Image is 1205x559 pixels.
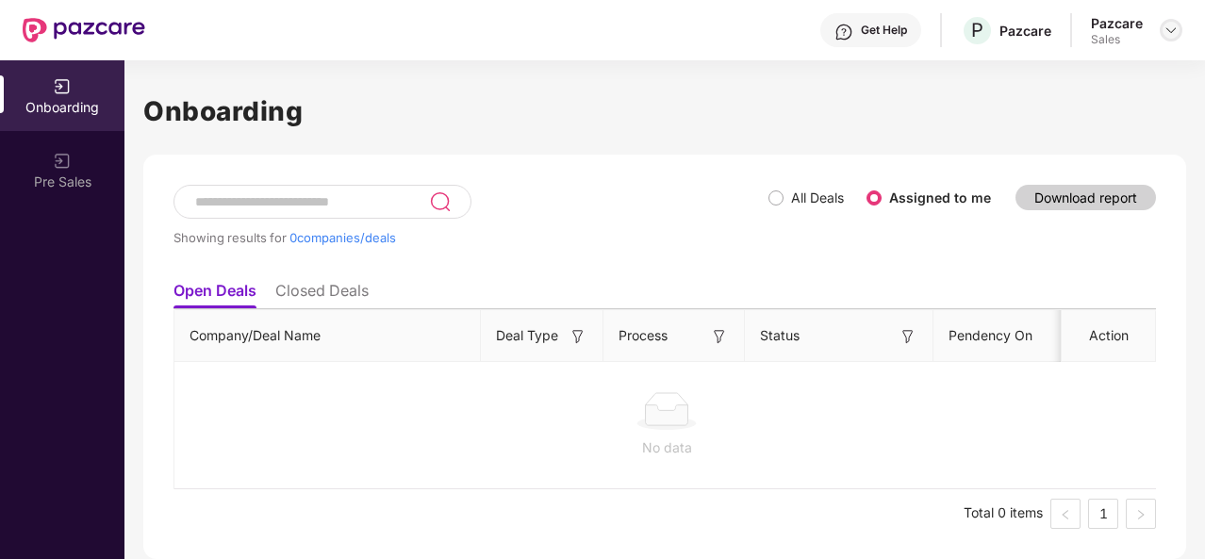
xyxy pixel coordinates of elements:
[53,152,72,171] img: svg+xml;base64,PHN2ZyB3aWR0aD0iMjAiIGhlaWdodD0iMjAiIHZpZXdCb3g9IjAgMCAyMCAyMCIgZmlsbD0ibm9uZSIgeG...
[1091,32,1143,47] div: Sales
[899,327,917,346] img: svg+xml;base64,PHN2ZyB3aWR0aD0iMTYiIGhlaWdodD0iMTYiIHZpZXdCb3g9IjAgMCAxNiAxNiIgZmlsbD0ibm9uZSIgeG...
[1060,509,1071,520] span: left
[889,189,991,206] label: Assigned to me
[496,325,558,346] span: Deal Type
[143,90,1186,132] h1: Onboarding
[999,22,1051,40] div: Pazcare
[834,23,853,41] img: svg+xml;base64,PHN2ZyBpZD0iSGVscC0zMngzMiIgeG1sbnM9Imh0dHA6Ly93d3cudzMub3JnLzIwMDAvc3ZnIiB3aWR0aD...
[1088,499,1118,529] li: 1
[1089,500,1117,528] a: 1
[1062,310,1156,362] th: Action
[173,230,768,245] div: Showing results for
[190,437,1144,458] div: No data
[964,499,1043,529] li: Total 0 items
[949,325,1032,346] span: Pendency On
[1126,499,1156,529] button: right
[429,190,451,213] img: svg+xml;base64,PHN2ZyB3aWR0aD0iMjQiIGhlaWdodD0iMjUiIHZpZXdCb3g9IjAgMCAyNCAyNSIgZmlsbD0ibm9uZSIgeG...
[174,310,481,362] th: Company/Deal Name
[23,18,145,42] img: New Pazcare Logo
[53,77,72,96] img: svg+xml;base64,PHN2ZyB3aWR0aD0iMjAiIGhlaWdodD0iMjAiIHZpZXdCb3g9IjAgMCAyMCAyMCIgZmlsbD0ibm9uZSIgeG...
[1015,185,1156,210] button: Download report
[1164,23,1179,38] img: svg+xml;base64,PHN2ZyBpZD0iRHJvcGRvd24tMzJ4MzIiIHhtbG5zPSJodHRwOi8vd3d3LnczLm9yZy8yMDAwL3N2ZyIgd2...
[1050,499,1081,529] button: left
[1126,499,1156,529] li: Next Page
[569,327,587,346] img: svg+xml;base64,PHN2ZyB3aWR0aD0iMTYiIGhlaWdodD0iMTYiIHZpZXdCb3g9IjAgMCAxNiAxNiIgZmlsbD0ibm9uZSIgeG...
[791,189,844,206] label: All Deals
[173,281,256,308] li: Open Deals
[289,230,396,245] span: 0 companies/deals
[861,23,907,38] div: Get Help
[1050,499,1081,529] li: Previous Page
[1135,509,1147,520] span: right
[1091,14,1143,32] div: Pazcare
[619,325,668,346] span: Process
[760,325,800,346] span: Status
[710,327,729,346] img: svg+xml;base64,PHN2ZyB3aWR0aD0iMTYiIGhlaWdodD0iMTYiIHZpZXdCb3g9IjAgMCAxNiAxNiIgZmlsbD0ibm9uZSIgeG...
[275,281,369,308] li: Closed Deals
[971,19,983,41] span: P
